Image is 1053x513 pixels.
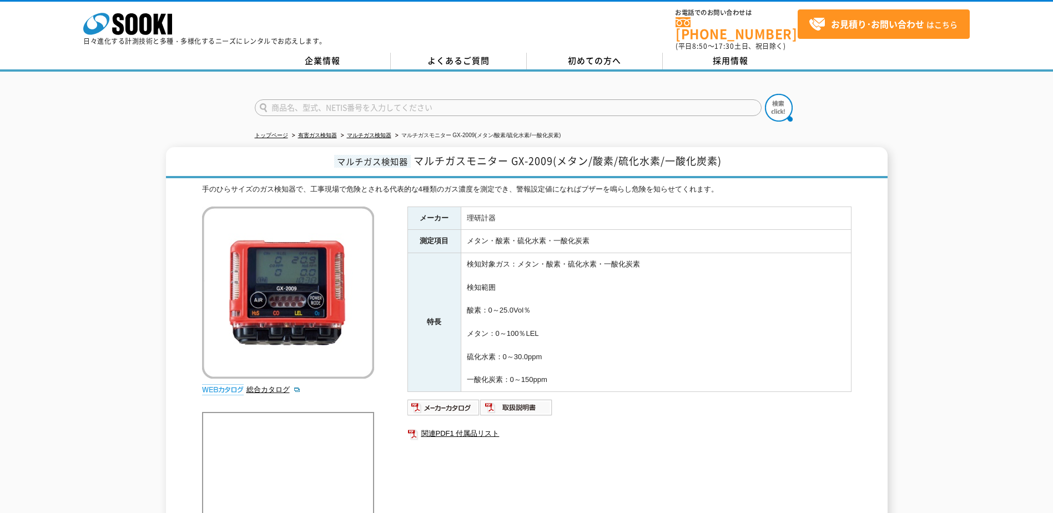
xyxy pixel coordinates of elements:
th: 測定項目 [407,230,461,253]
img: webカタログ [202,384,244,395]
span: 初めての方へ [568,54,621,67]
span: マルチガス検知器 [334,155,411,168]
a: 総合カタログ [246,385,301,394]
th: 特長 [407,253,461,392]
img: 取扱説明書 [480,399,553,416]
span: 17:30 [714,41,734,51]
a: 有害ガス検知器 [298,132,337,138]
a: マルチガス検知器 [347,132,391,138]
span: お電話でのお問い合わせは [676,9,798,16]
img: btn_search.png [765,94,793,122]
span: マルチガスモニター GX-2009(メタン/酸素/硫化水素/一酸化炭素) [414,153,722,168]
li: マルチガスモニター GX-2009(メタン/酸素/硫化水素/一酸化炭素) [393,130,561,142]
td: メタン・酸素・硫化水素・一酸化炭素 [461,230,851,253]
a: トップページ [255,132,288,138]
img: メーカーカタログ [407,399,480,416]
th: メーカー [407,207,461,230]
p: 日々進化する計測技術と多種・多様化するニーズにレンタルでお応えします。 [83,38,326,44]
strong: お見積り･お問い合わせ [831,17,924,31]
a: お見積り･お問い合わせはこちら [798,9,970,39]
a: 企業情報 [255,53,391,69]
img: マルチガスモニター GX-2009(メタン/酸素/硫化水素/一酸化炭素) [202,207,374,379]
span: 8:50 [692,41,708,51]
a: よくあるご質問 [391,53,527,69]
a: 関連PDF1 付属品リスト [407,426,852,441]
td: 理研計器 [461,207,851,230]
span: (平日 ～ 土日、祝日除く) [676,41,785,51]
a: 初めての方へ [527,53,663,69]
div: 手のひらサイズのガス検知器で、工事現場で危険とされる代表的な4種類のガス濃度を測定でき、警報設定値になればブザーを鳴らし危険を知らせてくれます。 [202,184,852,195]
a: 取扱説明書 [480,406,553,414]
a: [PHONE_NUMBER] [676,17,798,40]
a: 採用情報 [663,53,799,69]
input: 商品名、型式、NETIS番号を入力してください [255,99,762,116]
span: はこちら [809,16,958,33]
a: メーカーカタログ [407,406,480,414]
td: 検知対象ガス：メタン・酸素・硫化水素・一酸化炭素 検知範囲 酸素：0～25.0Vol％ メタン：0～100％LEL 硫化水素：0～30.0ppm 一酸化炭素：0～150ppm [461,253,851,392]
